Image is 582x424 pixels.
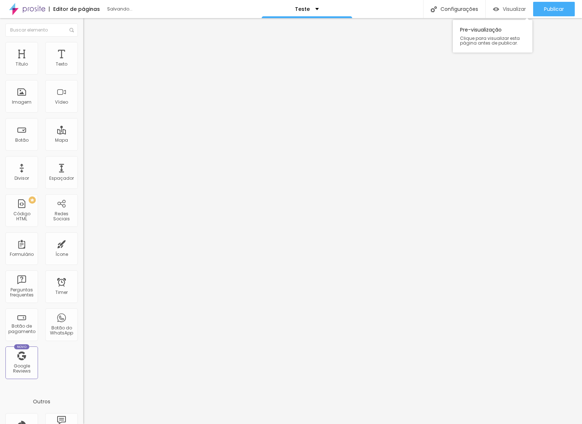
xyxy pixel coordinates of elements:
iframe: Editor [83,18,582,424]
img: view-1.svg [493,6,499,12]
div: Espaçador [49,176,74,181]
div: Código HTML [7,211,36,222]
span: Publicar [544,6,564,12]
div: Pre-visualização [453,20,532,53]
div: Título [16,62,28,67]
div: Salvando... [107,7,190,11]
img: Icone [69,28,74,32]
span: Visualizar [503,6,526,12]
div: Botão de pagamento [7,324,36,334]
p: Teste [295,7,310,12]
div: Editor de páginas [49,7,100,12]
span: Clique para visualizar esta página antes de publicar. [460,36,525,45]
div: Redes Sociais [47,211,76,222]
input: Buscar elemento [5,24,78,37]
div: Perguntas frequentes [7,287,36,298]
div: Google Reviews [7,363,36,374]
div: Texto [56,62,67,67]
div: Formulário [10,252,34,257]
div: Botão do WhatsApp [47,325,76,336]
div: Botão [15,138,29,143]
img: Icone [431,6,437,12]
div: Timer [55,290,68,295]
button: Visualizar [486,2,533,16]
button: Publicar [533,2,575,16]
div: Divisor [14,176,29,181]
div: Novo [14,344,30,349]
div: Vídeo [55,100,68,105]
div: Mapa [55,138,68,143]
div: Imagem [12,100,31,105]
div: Ícone [55,252,68,257]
